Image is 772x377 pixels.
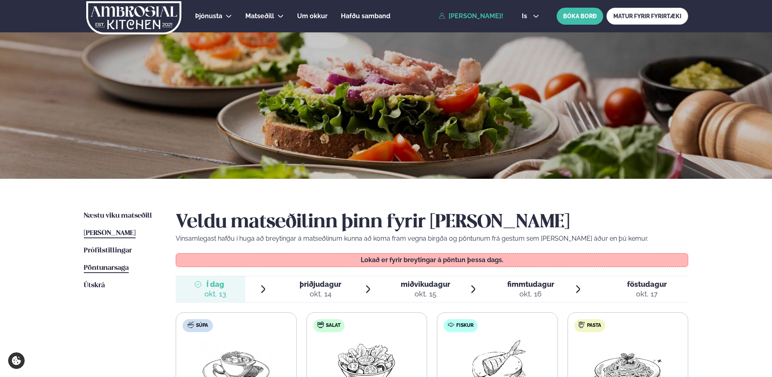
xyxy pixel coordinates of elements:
[297,12,328,20] span: Um okkur
[84,230,136,237] span: [PERSON_NAME]
[300,280,341,288] span: þriðjudagur
[204,280,226,289] span: Í dag
[84,246,132,256] a: Prófílstillingar
[401,289,450,299] div: okt. 15
[326,322,340,329] span: Salat
[196,322,208,329] span: Súpa
[84,281,105,290] a: Útskrá
[84,282,105,289] span: Útskrá
[84,265,129,271] span: Pöntunarsaga
[176,234,688,244] p: Vinsamlegast hafðu í huga að breytingar á matseðlinum kunna að koma fram vegna birgða og pöntunum...
[204,289,226,299] div: okt. 13
[341,11,390,21] a: Hafðu samband
[84,247,132,254] span: Prófílstillingar
[439,13,503,20] a: [PERSON_NAME]!
[297,11,328,21] a: Um okkur
[85,1,182,34] img: logo
[456,322,474,329] span: Fiskur
[84,211,152,221] a: Næstu viku matseðill
[515,13,546,19] button: is
[245,11,274,21] a: Matseðill
[627,289,667,299] div: okt. 17
[522,13,530,19] span: is
[8,352,25,369] a: Cookie settings
[401,280,450,288] span: miðvikudagur
[187,322,194,328] img: soup.svg
[84,229,136,238] a: [PERSON_NAME]
[507,280,554,288] span: fimmtudagur
[245,12,274,20] span: Matseðill
[587,322,601,329] span: Pasta
[578,322,585,328] img: pasta.svg
[300,289,341,299] div: okt. 14
[606,8,688,25] a: MATUR FYRIR FYRIRTÆKI
[627,280,667,288] span: föstudagur
[448,322,454,328] img: fish.svg
[557,8,603,25] button: BÓKA BORÐ
[507,289,554,299] div: okt. 16
[184,257,680,263] p: Lokað er fyrir breytingar á pöntun þessa dags.
[341,12,390,20] span: Hafðu samband
[195,12,222,20] span: Þjónusta
[84,212,152,219] span: Næstu viku matseðill
[195,11,222,21] a: Þjónusta
[84,263,129,273] a: Pöntunarsaga
[176,211,688,234] h2: Veldu matseðilinn þinn fyrir [PERSON_NAME]
[317,322,324,328] img: salad.svg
